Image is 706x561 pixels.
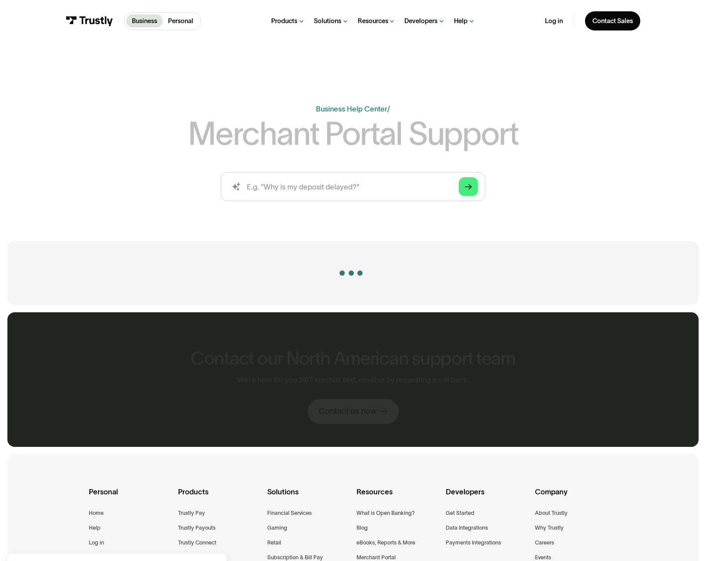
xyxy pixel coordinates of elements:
a: Business Help Center [316,105,387,113]
div: Help [454,17,467,25]
p: Business [132,16,157,26]
div: Resources [358,17,388,25]
div: Personal [89,486,171,509]
div: Contact us now [318,406,377,417]
a: Log in [89,538,104,548]
a: Trustly Payouts [178,524,215,533]
a: Log in [545,17,563,25]
a: Trustly Connect [178,538,216,548]
img: Trustly Logo [66,16,113,26]
h2: Contact our North American support team [191,348,515,368]
a: Business [126,14,162,27]
a: Why Trustly [535,524,564,533]
p: We’re here for you 24/7 via chat, text, email or by requesting a call back. [237,375,469,384]
a: Contact us now [307,399,398,424]
div: Products [178,486,260,509]
a: Careers [535,538,554,548]
a: About Trustly [535,509,568,518]
div: Solutions [314,17,341,25]
a: Get Started [446,509,474,518]
div: Developers [404,17,437,25]
input: search [221,172,485,201]
a: What is Open Banking? [356,509,415,518]
a: Help [89,524,101,533]
p: Personal [168,16,193,26]
div: Resources [356,486,439,509]
a: Contact Sales [585,11,640,30]
h1: Merchant Portal Support [188,118,518,150]
a: Data Integrations [446,524,488,533]
div: / [387,105,390,113]
a: Retail [267,538,281,548]
div: Solutions [267,486,350,509]
a: Home [89,509,104,518]
a: Personal [163,14,199,27]
a: Financial Services [267,509,312,518]
div: Company [535,486,617,509]
a: Gaming [267,524,287,533]
a: Trustly Pay [178,509,205,518]
div: Contact Sales [592,17,633,25]
div: Developers [446,486,528,509]
a: Blog [356,524,368,533]
form: Search [221,172,485,201]
a: Payments Integrations [446,538,501,548]
div: Products [271,17,297,25]
a: eBooks, Reports & More [356,538,415,548]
